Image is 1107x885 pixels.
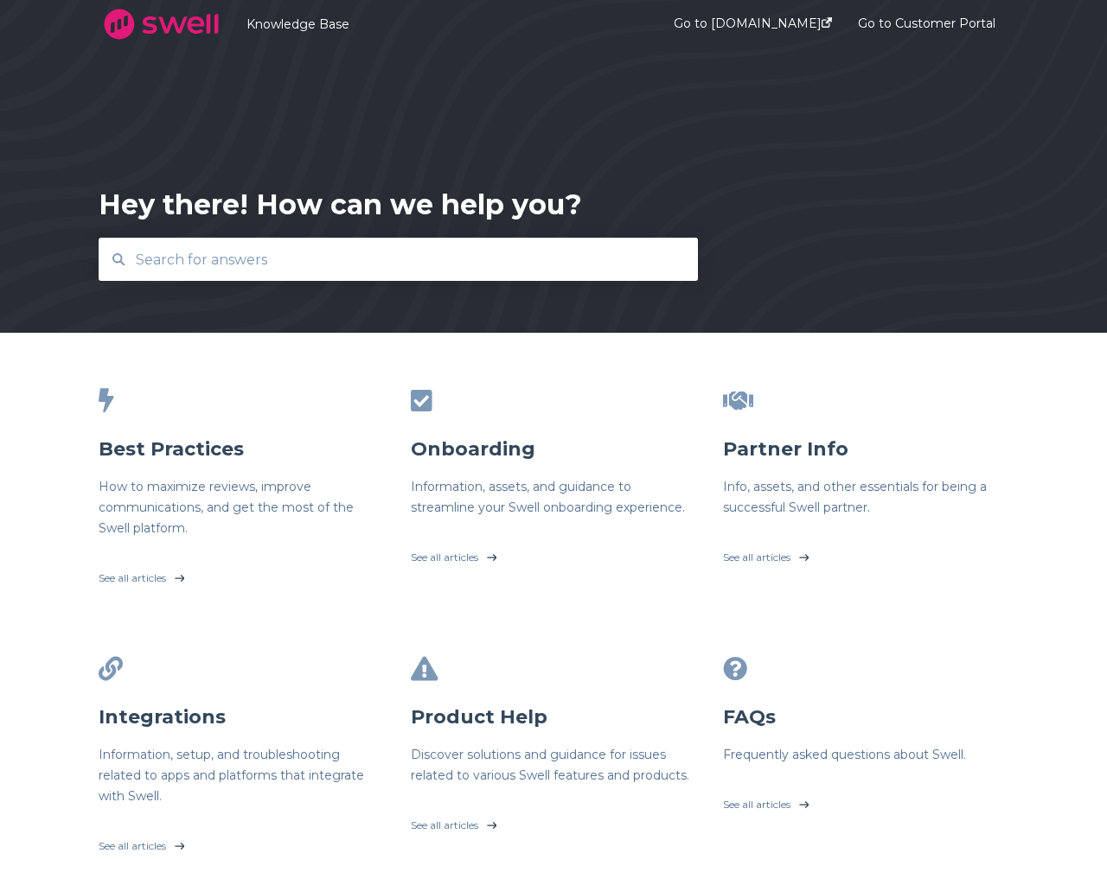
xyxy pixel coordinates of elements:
[411,476,696,518] h6: Information, assets, and guidance to streamline your Swell onboarding experience.
[99,552,384,595] a: See all articles
[723,532,1008,575] a: See all articles
[723,476,1008,518] h6: Info, assets, and other essentials for being a successful Swell partner.
[723,704,1008,730] h3: FAQs
[99,436,384,462] h3: Best Practices
[411,744,696,786] h6: Discover solutions and guidance for issues related to various Swell features and products.
[99,389,114,413] span: 
[723,657,747,681] span: 
[411,657,438,681] span: 
[99,3,224,46] img: company logo
[411,436,696,462] h3: Onboarding
[99,744,384,806] h6: Information, setup, and troubleshooting related to apps and platforms that integrate with Swell.
[99,476,384,538] h6: How to maximize reviews, improve communications, and get the most of the Swell platform.
[99,820,384,863] a: See all articles
[723,779,1008,822] a: See all articles
[99,704,384,730] h3: Integrations
[723,744,1008,765] h6: Frequently asked questions about Swell.
[723,389,753,413] span: 
[99,186,582,224] div: Hey there! How can we help you?
[411,799,696,843] a: See all articles
[99,657,123,681] span: 
[411,532,696,575] a: See all articles
[411,389,432,413] span: 
[723,436,1008,462] h3: Partner Info
[125,241,672,278] input: Search for answers
[246,16,622,32] a: Knowledge Base
[411,704,696,730] h3: Product Help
